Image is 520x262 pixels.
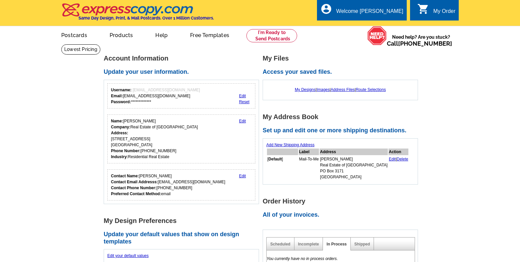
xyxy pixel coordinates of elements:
a: Add New Shipping Address [266,143,314,147]
h2: Update your user information. [104,68,263,76]
h1: Account Information [104,55,263,62]
i: account_circle [320,3,332,15]
a: Incomplete [298,242,319,246]
a: shopping_cart My Order [417,7,455,16]
span: [EMAIL_ADDRESS][DOMAIN_NAME] [132,88,200,92]
div: [PERSON_NAME] [EMAIL_ADDRESS][DOMAIN_NAME] [PHONE_NUMBER] email [111,173,225,197]
h2: Access your saved files. [263,68,422,76]
strong: Username: [111,88,131,92]
strong: Contact Email Addresss: [111,180,158,184]
th: Label [299,149,319,155]
strong: Industry: [111,154,128,159]
a: Route Selections [356,87,386,92]
a: Edit your default values [107,253,149,258]
th: Address [320,149,388,155]
a: My Designs [295,87,316,92]
td: [ ] [267,156,298,180]
i: shopping_cart [417,3,429,15]
img: help [367,26,387,45]
div: My Order [433,8,455,18]
h2: Update your default values that show on design templates [104,231,263,245]
a: Same Day Design, Print, & Mail Postcards. Over 1 Million Customers. [61,8,214,21]
td: | [389,156,409,180]
a: Delete [397,157,408,161]
div: [PERSON_NAME] Real Estate of [GEOGRAPHIC_DATA] [STREET_ADDRESS] [GEOGRAPHIC_DATA] [PHONE_NUMBER] ... [111,118,198,160]
strong: Address: [111,131,128,135]
a: Help [145,27,178,42]
b: Default [268,157,282,161]
h2: All of your invoices. [263,211,422,219]
strong: Contact Name: [111,174,139,178]
a: Edit [389,157,396,161]
td: [PERSON_NAME] Real Estate of [GEOGRAPHIC_DATA] PO Box 3171 [GEOGRAPHIC_DATA] [320,156,388,180]
h1: Order History [263,198,422,205]
a: In Process [327,242,347,246]
a: Reset [239,100,249,104]
div: | | | [266,83,414,96]
a: Images [317,87,330,92]
h2: Set up and edit one or more shipping destinations. [263,127,422,134]
a: Postcards [51,27,98,42]
h1: My Address Book [263,113,422,120]
strong: Phone Number: [111,149,140,153]
em: You currently have no in process orders. [267,256,338,261]
h4: Same Day Design, Print, & Mail Postcards. Over 1 Million Customers. [78,16,214,21]
strong: Name: [111,119,123,123]
a: Edit [239,119,246,123]
h1: My Design Preferences [104,217,263,224]
td: Mail-To-Me [299,156,319,180]
a: Edit [239,174,246,178]
a: Edit [239,94,246,98]
strong: Preferred Contact Method: [111,192,161,196]
th: Action [389,149,409,155]
div: Your personal details. [107,114,255,163]
a: Free Templates [180,27,240,42]
a: Shipped [354,242,370,246]
strong: Password: [111,100,131,104]
div: Your login information. [107,83,255,109]
div: Who should we contact regarding order issues? [107,169,255,200]
span: Need help? Are you stuck? [387,34,455,47]
div: Welcome [PERSON_NAME] [336,8,403,18]
a: Address Files [331,87,355,92]
strong: Contact Phone Number: [111,186,156,190]
strong: Email: [111,94,123,98]
a: [PHONE_NUMBER] [398,40,452,47]
strong: Company: [111,125,130,129]
a: Products [99,27,144,42]
a: Scheduled [270,242,290,246]
span: Call [387,40,452,47]
h1: My Files [263,55,422,62]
